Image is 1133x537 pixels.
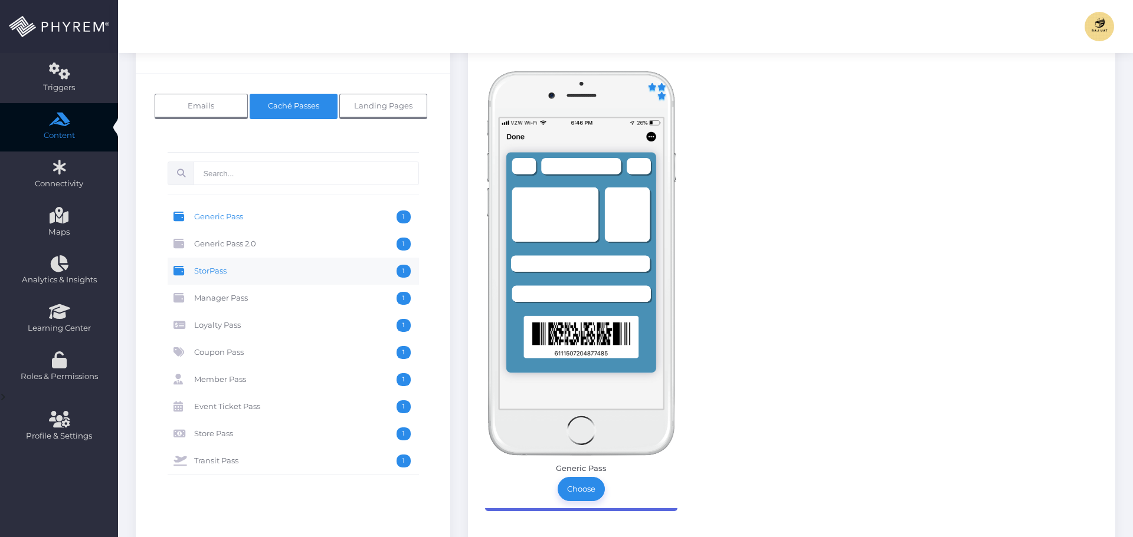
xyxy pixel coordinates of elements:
span: 1 [397,400,411,413]
a: Generic Pass 2.0 1 [168,230,419,258]
span: StorPass [194,265,397,278]
span: Landing Pages [354,101,412,110]
span: Caché Passes [268,101,319,110]
span: Manager Pass [194,292,397,305]
span: 1 [397,427,411,440]
a: Transit Pass 1 [168,447,419,475]
span: Maps [48,226,70,238]
span: Triggers [8,82,110,94]
a: Choose [558,477,605,500]
span: Learning Center [8,322,110,334]
a: Member Pass 1 [168,366,419,393]
span: Roles & Permissions [8,371,110,383]
span: Generic Pass 2.0 [194,238,397,251]
span: 1 [397,346,411,359]
span: 1 [397,265,411,278]
a: Loyalty Pass 1 [168,312,419,339]
input: Search... [194,162,418,185]
span: 1 [397,292,411,305]
span: Coupon Pass [194,346,397,359]
span: 1 [397,210,411,223]
h6: Generic Pass [502,464,661,473]
span: Loyalty Pass [194,319,397,332]
span: 1 [397,319,411,332]
span: 1 [397,454,411,467]
a: StorPass 1 [168,258,419,285]
a: Coupon Pass 1 [168,339,419,366]
span: Analytics & Insights [8,274,110,286]
span: Transit Pass [194,454,397,467]
span: Member Pass [194,373,397,386]
a: Manager Pass 1 [168,285,419,312]
span: Connectivity [8,178,110,190]
span: Emails [188,101,214,110]
span: Generic Pass [194,210,397,223]
span: 1 [397,238,411,251]
span: Event Ticket Pass [194,400,397,413]
span: Profile & Settings [26,430,92,442]
span: Store Pass [194,427,397,440]
a: Generic Pass 1 [168,203,419,230]
span: Content [8,130,110,141]
a: Store Pass 1 [168,420,419,447]
a: Event Ticket Pass 1 [168,393,419,420]
span: 1 [397,373,411,386]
